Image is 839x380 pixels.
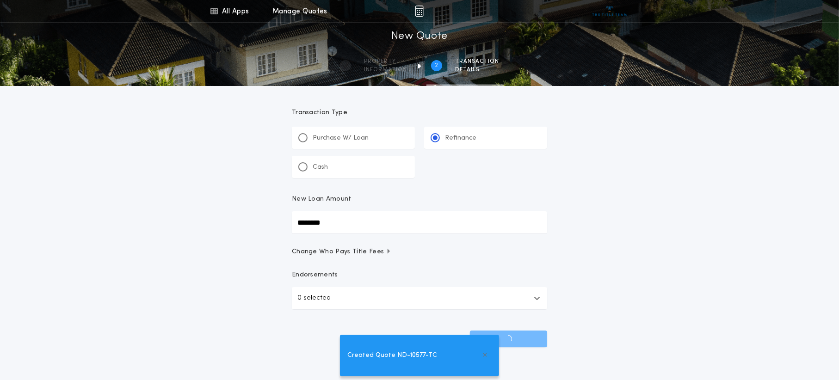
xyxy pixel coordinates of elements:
span: Created Quote ND-10577-TC [347,350,437,361]
button: 0 selected [292,287,547,309]
p: New Loan Amount [292,195,352,204]
img: vs-icon [592,6,627,16]
h2: 2 [435,62,438,69]
span: information [364,66,407,74]
input: New Loan Amount [292,211,547,233]
p: Refinance [445,134,476,143]
span: Change Who Pays Title Fees [292,247,391,257]
span: details [455,66,499,74]
p: 0 selected [297,293,331,304]
h1: New Quote [391,29,448,44]
p: Cash [313,163,328,172]
p: Endorsements [292,270,547,280]
img: img [415,6,424,17]
p: Purchase W/ Loan [313,134,369,143]
span: Property [364,58,407,65]
span: Transaction [455,58,499,65]
button: Change Who Pays Title Fees [292,247,547,257]
p: Transaction Type [292,108,547,117]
